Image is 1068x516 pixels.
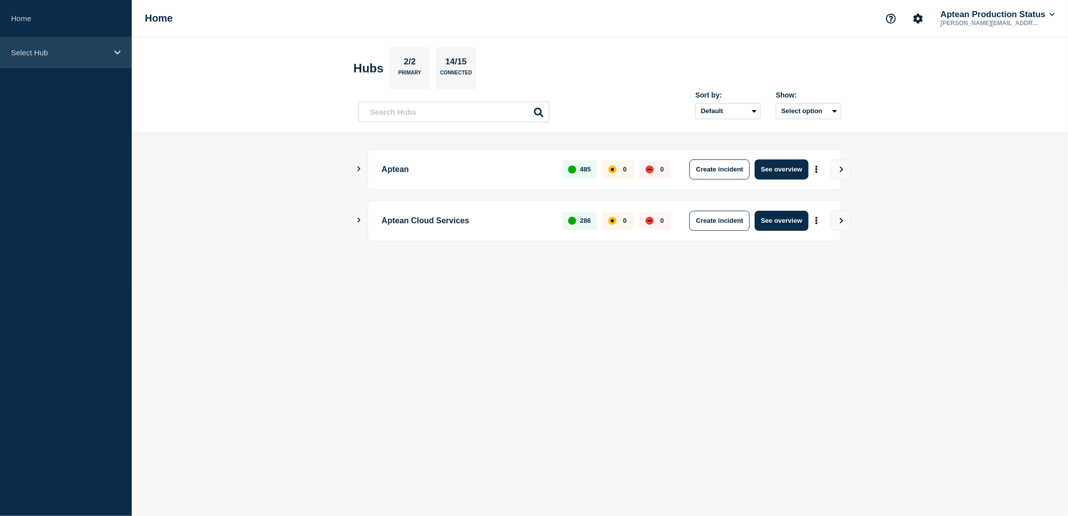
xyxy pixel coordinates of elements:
p: Primary [398,70,421,80]
p: Aptean Cloud Services [382,211,551,231]
p: 0 [623,217,627,224]
p: 485 [580,165,591,173]
div: affected [608,165,616,174]
h1: Home [145,13,173,24]
div: Show: [776,91,841,99]
button: Select option [776,103,841,119]
button: View [831,211,851,231]
div: up [568,217,576,225]
p: 0 [660,165,664,173]
p: [PERSON_NAME][EMAIL_ADDRESS][DOMAIN_NAME] [939,20,1043,27]
p: 0 [623,165,627,173]
button: See overview [755,211,808,231]
button: Show Connected Hubs [357,217,362,224]
h2: Hubs [353,61,384,75]
button: See overview [755,159,808,180]
p: 0 [660,217,664,224]
button: Show Connected Hubs [357,165,362,173]
div: down [646,165,654,174]
p: Connected [440,70,472,80]
input: Search Hubs [359,102,550,122]
button: More actions [810,160,823,179]
select: Sort by [695,103,761,119]
div: Sort by: [695,91,761,99]
button: More actions [810,211,823,230]
div: up [568,165,576,174]
p: Aptean [382,159,551,180]
button: Aptean Production Status [939,10,1057,20]
button: Support [880,8,902,29]
button: Create incident [689,211,750,231]
p: 14/15 [441,57,471,70]
button: View [831,159,851,180]
p: 286 [580,217,591,224]
div: affected [608,217,616,225]
p: 2/2 [400,57,420,70]
div: down [646,217,654,225]
button: Account settings [908,8,929,29]
p: Select Hub [11,48,108,57]
button: Create incident [689,159,750,180]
